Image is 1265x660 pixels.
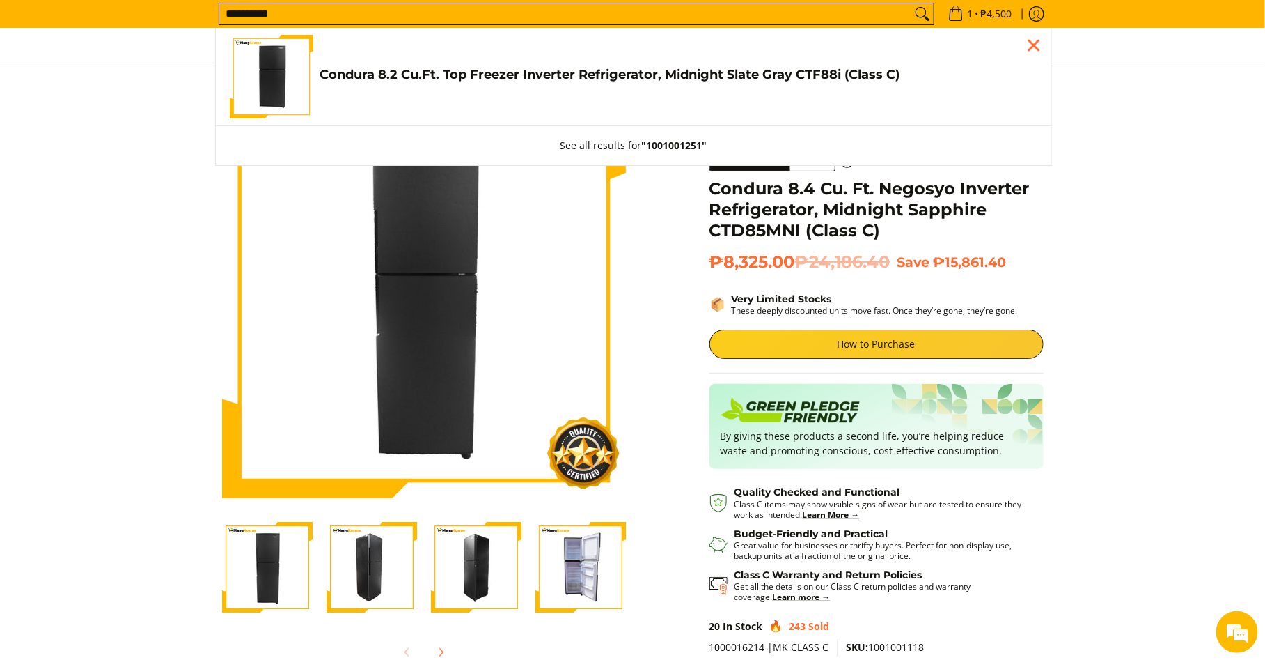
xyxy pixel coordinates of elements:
[230,35,313,118] img: Condura 8.2 Cu.Ft. Top Freezer Inverter Refrigerator, Midnight Slate Gray CTF88i (Class C)
[228,7,262,40] div: Minimize live chat window
[847,640,869,654] span: SKU:
[732,305,1018,316] p: These deeply discounted units move fast. Once they’re gone, they’re gone.
[897,254,930,270] span: Save
[734,528,888,540] strong: Budget-Friendly and Practical
[222,94,626,498] img: Condura 8.4 Cu. Ft. Negosyo Inverter Refrigerator, Midnight Sapphire CTD85MNI (Class C)
[7,381,265,429] textarea: Type your message and hit 'Enter'
[723,620,763,633] span: In Stock
[709,330,1044,359] a: How to Purchase
[709,640,829,654] span: 1000016214 |MK CLASS C
[732,293,832,305] strong: Very Limited Stocks
[734,499,1030,520] p: Class C items may show visible signs of wear but are tested to ensure they work as intended.
[911,3,934,24] button: Search
[641,139,707,152] strong: "1001001251"
[803,509,860,521] a: Learn More →
[979,9,1014,19] span: ₱4,500
[709,178,1044,241] h1: Condura 8.4 Cu. Ft. Negosyo Inverter Refrigerator, Midnight Sapphire CTD85MNI (Class C)
[934,254,1007,270] span: ₱15,861.40
[72,78,234,96] div: Chat with us now
[734,581,1030,602] p: Get all the details on our Class C return policies and warranty coverage.
[734,569,922,581] strong: Class C Warranty and Return Policies
[535,522,626,613] img: Condura 8.4 Cu. Ft. Negosyo Inverter Refrigerator, Midnight Sapphire CTD85MNI (Class C)-4
[944,6,1016,22] span: •
[734,486,900,498] strong: Quality Checked and Functional
[721,395,860,429] img: Badge sustainability green pledge friendly
[809,620,830,633] span: Sold
[721,429,1032,458] p: By giving these products a second life, you’re helping reduce waste and promoting conscious, cost...
[320,67,1037,83] h4: Condura 8.2 Cu.Ft. Top Freezer Inverter Refrigerator, Midnight Slate Gray CTF88i (Class C)
[546,126,721,165] button: See all results for"1001001251"
[795,252,890,273] del: ₱24,186.40
[431,522,521,613] img: Condura 8.4 Cu. Ft. Negosyo Inverter Refrigerator, Midnight Sapphire CTD85MNI (Class C)-3
[773,591,831,603] a: Learn more →
[709,252,890,273] span: ₱8,325.00
[789,620,806,633] span: 243
[709,620,721,633] span: 20
[81,176,192,316] span: We're online!
[847,640,925,654] span: 1001001118
[734,540,1030,561] p: Great value for businesses or thrifty buyers. Perfect for non-display use, backup units at a frac...
[230,35,1037,118] a: Condura 8.2 Cu.Ft. Top Freezer Inverter Refrigerator, Midnight Slate Gray CTF88i (Class C) Condur...
[222,522,313,613] img: Condura 8.4 Cu. Ft. Negosyo Inverter Refrigerator, Midnight Sapphire CTD85MNI (Class C)-1
[1023,35,1044,56] div: Close pop up
[966,9,975,19] span: 1
[327,522,417,613] img: Condura 8.4 Cu. Ft. Negosyo Inverter Refrigerator, Midnight Sapphire CTD85MNI (Class C)-2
